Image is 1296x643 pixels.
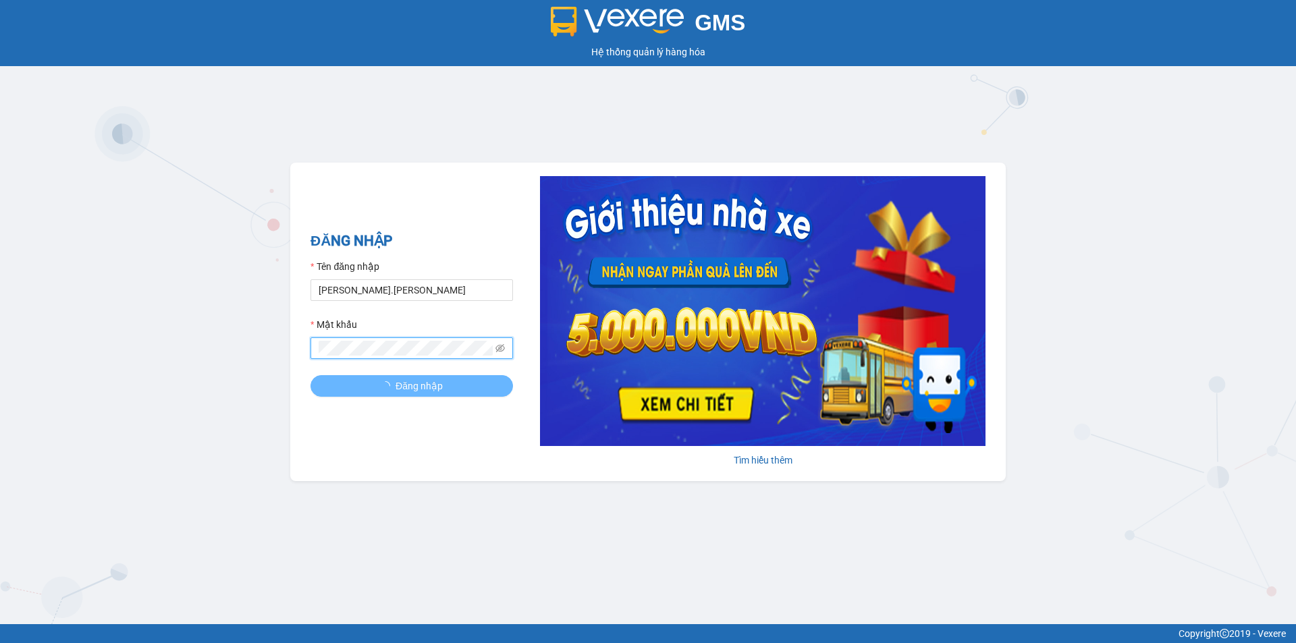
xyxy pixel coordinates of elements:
[1220,629,1229,638] span: copyright
[695,10,745,35] span: GMS
[495,343,505,353] span: eye-invisible
[310,279,513,301] input: Tên đăng nhập
[3,45,1293,59] div: Hệ thống quản lý hàng hóa
[310,375,513,397] button: Đăng nhập
[310,317,357,332] label: Mật khẩu
[551,7,684,36] img: logo 2
[540,176,986,446] img: banner-0
[551,20,746,31] a: GMS
[10,626,1286,641] div: Copyright 2019 - Vexere
[310,259,379,274] label: Tên đăng nhập
[319,341,493,356] input: Mật khẩu
[381,381,396,391] span: loading
[310,230,513,252] h2: ĐĂNG NHẬP
[396,379,443,393] span: Đăng nhập
[540,453,986,468] div: Tìm hiểu thêm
